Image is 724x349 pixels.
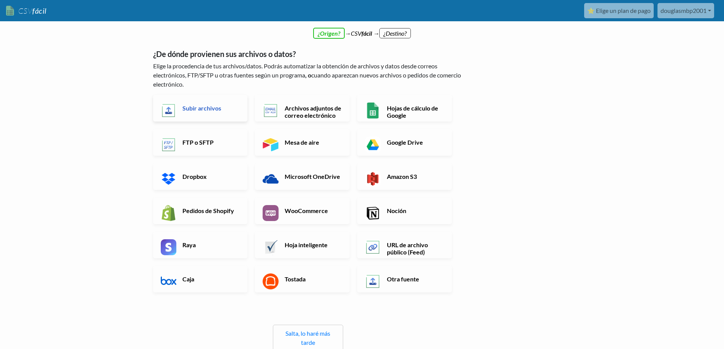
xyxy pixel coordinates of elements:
font: Hoja inteligente [285,241,328,248]
font: FTP o SFTP [182,139,214,146]
font: Elige la procedencia de tus archivos/datos. Podrás automatizar la obtención de archivos y datos d... [153,62,437,79]
img: Aplicación y API de Amazon S3 [365,171,381,187]
font: Caja [182,275,194,283]
font: Google Drive [387,139,423,146]
img: Aplicación y API de Notion [365,205,381,221]
font: , o [305,71,311,79]
font: Tostada [285,275,306,283]
font: Noción [387,207,406,214]
font: Subir archivos [182,104,221,112]
font: Microsoft OneDrive [285,173,340,180]
font: Mesa de aire [285,139,319,146]
img: Aplicación y API de Shopify [161,205,177,221]
a: CSVfácil [6,3,48,19]
a: FTP o SFTP [153,129,248,156]
a: Otra fuente [357,266,452,292]
img: Aplicación y API de Microsoft OneDrive [263,171,279,187]
a: Raya [153,232,248,258]
a: Archivos adjuntos de correo electrónico [255,95,350,122]
font: ¿De dónde provienen sus archivos o datos? [153,49,296,58]
a: Dropbox [153,163,248,190]
a: Google Drive [357,129,452,156]
a: ⭐ Elige un plan de pago [584,3,654,18]
a: Hojas de cálculo de Google [357,95,452,122]
img: Aplicación y API de Stripe [161,239,177,255]
a: Pedidos de Shopify [153,197,248,224]
img: Aplicación y API de Smartsheet [263,239,279,255]
iframe: Drift Widget Chat Controller [686,311,715,340]
font: Otra fuente [387,275,419,283]
img: Aplicación y API de Google Drive [365,137,381,153]
img: Aplicación y API de Box [161,273,177,289]
a: Microsoft OneDrive [255,163,350,190]
a: Noción [357,197,452,224]
font: fácil [32,6,47,15]
a: Hoja inteligente [255,232,350,258]
img: Aplicación y API de Dropbox [161,171,177,187]
a: URL de archivo público (Feed) [357,232,452,258]
font: Pedidos de Shopify [182,207,234,214]
a: Salta, lo haré más tarde [285,330,330,346]
a: WooCommerce [255,197,350,224]
img: Aplicación y API de Airtable [263,137,279,153]
font: Hojas de cálculo de Google [387,104,438,119]
font: Amazon S3 [387,173,417,180]
img: Aplicación y API de Hojas de cálculo de Google [365,103,381,118]
a: Amazon S3 [357,163,452,190]
font: URL de archivo público (Feed) [387,241,428,256]
img: Otras aplicaciones y API de origen [365,273,381,289]
font: douglasmbp2001 [661,7,707,14]
font: CSV [18,6,32,16]
a: Subir archivos [153,95,248,122]
img: Aplicación y API para subir archivos [161,103,177,118]
font: Archivos adjuntos de correo electrónico [285,104,341,119]
a: douglasmbp2001 [657,3,714,18]
a: Tostada [255,266,350,292]
a: Mesa de aire [255,129,350,156]
font: Raya [182,241,196,248]
font: ⭐ Elige un plan de pago [587,7,651,14]
font: Dropbox [182,173,207,180]
img: Aplicación y API de Toast [263,273,279,289]
a: Caja [153,266,248,292]
img: Aplicación y API para enviar por correo electrónico un nuevo archivo CSV o XLSX [263,103,279,118]
img: Aplicación y API FTP o SFTP [161,137,177,153]
img: Aplicación y API de WooCommerce [263,205,279,221]
img: Aplicación y API de URL de archivo público [365,239,381,255]
font: WooCommerce [285,207,328,214]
